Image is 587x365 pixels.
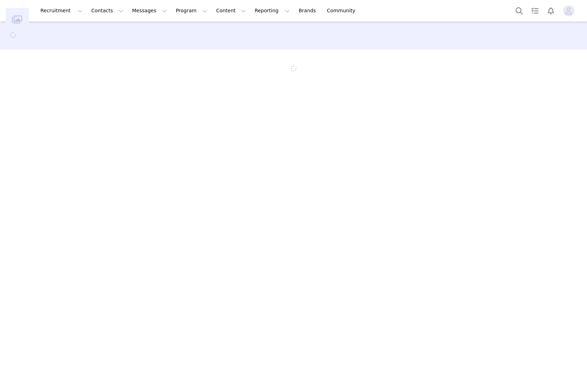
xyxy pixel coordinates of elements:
button: Content [212,3,250,19]
button: Notifications [543,3,559,19]
div: avatar [565,5,572,16]
button: Reporting [250,3,294,19]
button: Recruitment [36,3,87,19]
button: Profile [559,5,581,16]
button: Messages [128,3,171,19]
a: Community [323,3,363,19]
button: Program [171,3,211,19]
button: Contacts [87,3,128,19]
a: Brands [294,3,322,19]
button: Search [511,3,527,19]
a: Tasks [527,3,543,19]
